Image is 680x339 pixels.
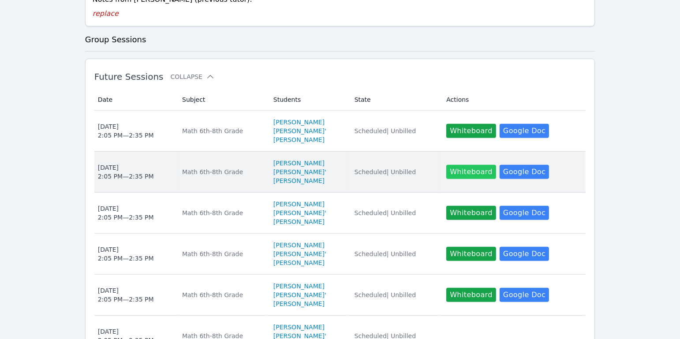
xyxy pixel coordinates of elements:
th: Subject [177,89,268,111]
span: Scheduled | Unbilled [355,168,416,175]
div: [DATE] 2:05 PM — 2:35 PM [98,204,154,222]
div: [DATE] 2:05 PM — 2:35 PM [98,122,154,140]
tr: [DATE]2:05 PM—2:35 PMMath 6th-8th Grade[PERSON_NAME][PERSON_NAME]'[PERSON_NAME]Scheduled| Unbille... [94,275,586,316]
a: Google Doc [500,288,549,302]
tr: [DATE]2:05 PM—2:35 PMMath 6th-8th Grade[PERSON_NAME][PERSON_NAME]'[PERSON_NAME]Scheduled| Unbille... [94,152,586,193]
span: Scheduled | Unbilled [355,291,416,298]
th: State [349,89,441,111]
button: Whiteboard [446,165,496,179]
span: Scheduled | Unbilled [355,127,416,134]
a: [PERSON_NAME] [273,200,325,209]
tr: [DATE]2:05 PM—2:35 PMMath 6th-8th Grade[PERSON_NAME][PERSON_NAME]'[PERSON_NAME]Scheduled| Unbille... [94,193,586,234]
div: Math 6th-8th Grade [182,209,263,217]
a: [PERSON_NAME] [273,118,325,127]
th: Students [268,89,349,111]
div: Math 6th-8th Grade [182,250,263,258]
a: [PERSON_NAME] [273,323,325,332]
div: [DATE] 2:05 PM — 2:35 PM [98,286,154,304]
p: replace [93,8,588,19]
button: Whiteboard [446,124,496,138]
a: [PERSON_NAME]' [273,250,326,258]
th: Actions [441,89,586,111]
a: Google Doc [500,206,549,220]
span: Scheduled | Unbilled [355,209,416,216]
a: [PERSON_NAME] [273,241,325,250]
a: [PERSON_NAME] [273,299,325,308]
button: Collapse [171,72,215,81]
a: [PERSON_NAME]' [273,209,326,217]
a: [PERSON_NAME] [273,217,325,226]
h3: Group Sessions [85,34,595,46]
button: Whiteboard [446,288,496,302]
a: [PERSON_NAME] [273,282,325,291]
th: Date [94,89,177,111]
tr: [DATE]2:05 PM—2:35 PMMath 6th-8th Grade[PERSON_NAME][PERSON_NAME]'[PERSON_NAME]Scheduled| Unbille... [94,234,586,275]
button: Whiteboard [446,247,496,261]
a: [PERSON_NAME] [273,135,325,144]
a: [PERSON_NAME]' [273,291,326,299]
a: Google Doc [500,124,549,138]
a: [PERSON_NAME] [273,176,325,185]
div: Math 6th-8th Grade [182,291,263,299]
tr: [DATE]2:05 PM—2:35 PMMath 6th-8th Grade[PERSON_NAME][PERSON_NAME]'[PERSON_NAME]Scheduled| Unbille... [94,111,586,152]
div: Math 6th-8th Grade [182,127,263,135]
a: [PERSON_NAME] [273,258,325,267]
a: Google Doc [500,165,549,179]
div: [DATE] 2:05 PM — 2:35 PM [98,163,154,181]
a: Google Doc [500,247,549,261]
span: Future Sessions [94,71,164,82]
a: [PERSON_NAME] [273,159,325,168]
span: Scheduled | Unbilled [355,250,416,257]
button: Whiteboard [446,206,496,220]
div: [DATE] 2:05 PM — 2:35 PM [98,245,154,263]
div: Math 6th-8th Grade [182,168,263,176]
a: [PERSON_NAME]' [273,127,326,135]
a: [PERSON_NAME]' [273,168,326,176]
